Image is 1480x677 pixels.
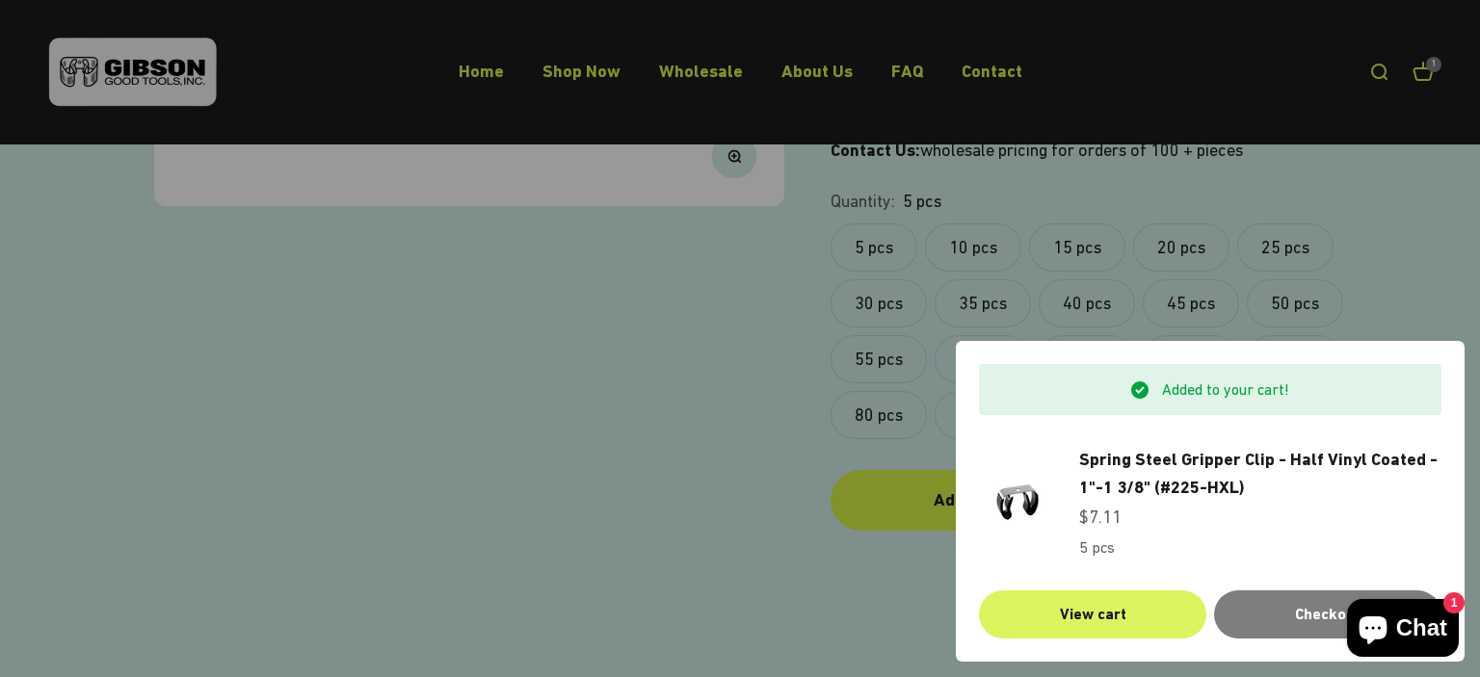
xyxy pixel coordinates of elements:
inbox-online-store-chat: Shopify online store chat [1341,599,1465,662]
a: Spring Steel Gripper Clip - Half Vinyl Coated - 1"-1 3/8" (#225-HXL) [1079,446,1441,502]
sale-price: $7.11 [1079,504,1122,532]
div: Added to your cart! [979,364,1441,416]
button: Checkout [1214,590,1441,638]
p: 5 pcs [1079,535,1441,560]
div: Checkout [1237,602,1418,627]
img: Gripper clip, made & shipped from the USA! [979,464,1056,541]
a: View cart [979,590,1206,638]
